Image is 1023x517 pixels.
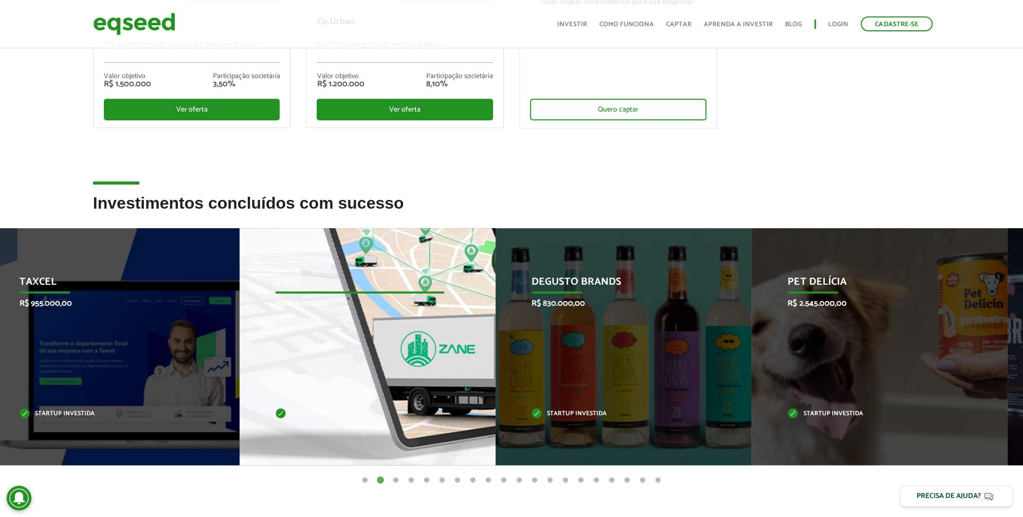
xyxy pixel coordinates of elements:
button: 14 of 20 [560,475,571,486]
p: Degusto Brands [532,276,700,293]
button: 15 of 20 [576,475,586,486]
div: Ver oferta [317,99,493,120]
div: Quero captar [530,99,706,120]
a: Blog [785,21,802,28]
div: 3,50% [213,80,280,88]
button: 19 of 20 [637,475,648,486]
button: 13 of 20 [545,475,555,486]
button: 3 of 20 [391,475,401,486]
p: SaaS B2B para gestão de serviços urbanos [317,41,493,63]
h2: Investimentos concluídos com sucesso [93,194,930,228]
button: 7 of 20 [452,475,463,486]
div: Valor objetivo [317,73,364,80]
a: Investir [557,21,587,28]
button: 2 of 20 [375,475,386,486]
a: Como funciona [599,21,654,28]
div: Valor objetivo [104,73,151,80]
button: 1 of 20 [360,475,370,486]
p: Startup investida [532,411,700,417]
button: 6 of 20 [437,475,447,486]
a: Cadastre-se [861,16,933,31]
p: Taxcel [20,276,188,293]
button: 8 of 20 [468,475,478,486]
a: Aprenda a investir [704,21,773,28]
a: Login [828,21,848,28]
p: Zane [276,276,444,293]
button: 18 of 20 [622,475,632,486]
button: 16 of 20 [591,475,601,486]
p: Pet Delícia [788,276,956,293]
p: Startup investida [788,411,956,417]
button: 9 of 20 [483,475,494,486]
div: 8,10% [426,80,493,88]
button: 11 of 20 [514,475,524,486]
p: R$ 955.000,00 [20,299,188,308]
p: R$ 830.000,00 [532,299,700,308]
p: Plataforma Digital de Gestão para Pecuária de Corte [104,41,280,63]
a: Captar [666,21,691,28]
p: R$ 455.000,00 [276,299,444,308]
div: R$ 1.500.000 [104,80,151,88]
p: R$ 2.545.000,00 [788,299,956,308]
p: Startup investida [20,411,188,417]
div: Ver oferta [104,99,280,120]
button: 5 of 20 [422,475,432,486]
button: 12 of 20 [529,475,540,486]
button: 4 of 20 [406,475,416,486]
img: EqSeed [93,10,175,38]
div: Participação societária [213,73,280,80]
button: 17 of 20 [607,475,617,486]
div: R$ 1.200.000 [317,80,364,88]
button: 10 of 20 [499,475,509,486]
div: Participação societária [426,73,493,80]
p: Startup investida [276,411,444,417]
button: 20 of 20 [653,475,663,486]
